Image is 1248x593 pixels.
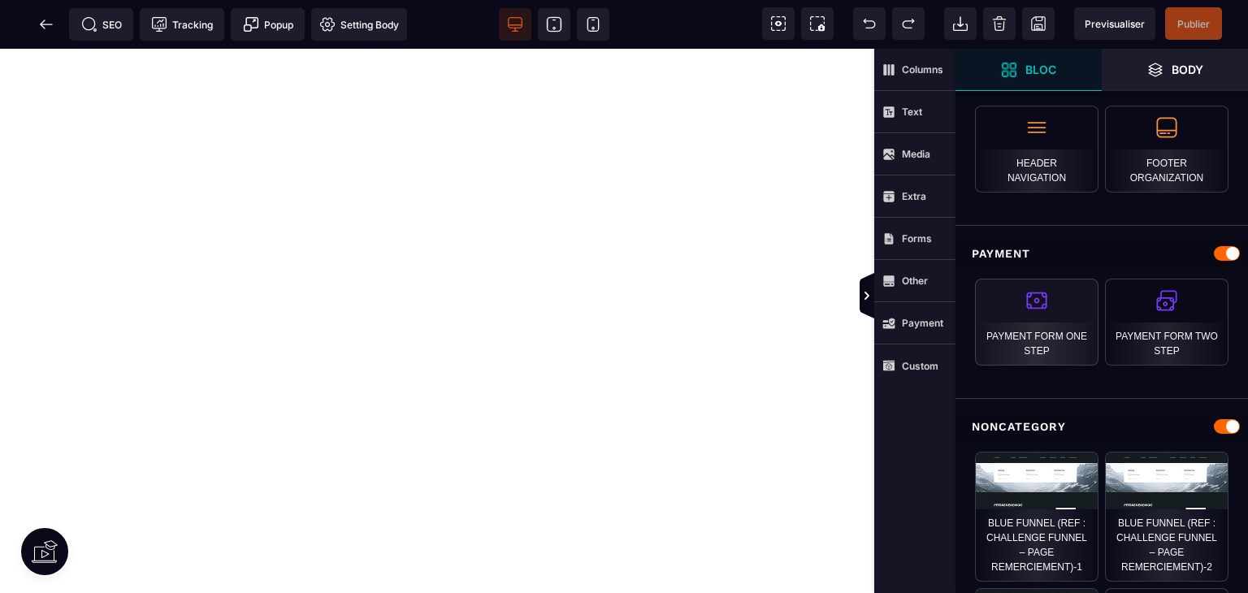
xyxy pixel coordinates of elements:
strong: Bloc [1025,63,1056,76]
span: Preview [1074,7,1155,40]
span: Open Blocks [955,49,1102,91]
div: Footer Organization [1105,106,1228,193]
span: Previsualiser [1085,18,1145,30]
strong: Payment [902,317,943,329]
span: Publier [1177,18,1210,30]
span: SEO [81,16,122,32]
div: Payment Form One Step [975,279,1098,366]
strong: Columns [902,63,943,76]
div: Payment [955,239,1248,269]
div: Payment Form Two Step [1105,279,1228,366]
strong: Extra [902,190,926,202]
div: + Drag and drop your first element here [339,32,535,76]
strong: Custom [902,360,938,372]
span: Popup [243,16,293,32]
strong: Other [902,275,928,287]
span: Tracking [151,16,213,32]
strong: Body [1172,63,1203,76]
strong: Text [902,106,922,118]
div: Blue Funnel (ref : Challenge funnel – Page Remerciement)-1 [975,452,1098,582]
span: Setting Body [319,16,399,32]
strong: Forms [902,232,932,245]
span: Open Layer Manager [1102,49,1248,91]
strong: Media [902,148,930,160]
div: NonCategory [955,412,1248,442]
span: View components [762,7,795,40]
div: Header navigation [975,106,1098,193]
span: Screenshot [801,7,834,40]
div: Blue Funnel (ref : Challenge funnel – Page Remerciement)-2 [1105,452,1228,582]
